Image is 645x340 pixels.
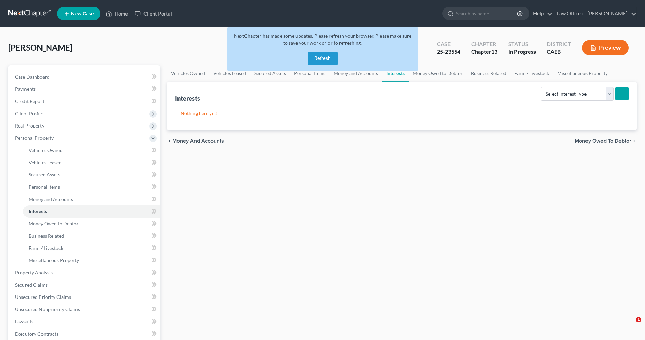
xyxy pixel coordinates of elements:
[15,282,48,288] span: Secured Claims
[622,317,638,333] iframe: Intercom live chat
[10,71,160,83] a: Case Dashboard
[167,138,172,144] i: chevron_left
[23,144,160,156] a: Vehicles Owned
[15,98,44,104] span: Credit Report
[23,156,160,169] a: Vehicles Leased
[491,48,497,55] span: 13
[29,159,62,165] span: Vehicles Leased
[437,48,460,56] div: 25-23554
[553,65,612,82] a: Miscellaneous Property
[15,270,53,275] span: Property Analysis
[23,230,160,242] a: Business Related
[209,65,250,82] a: Vehicles Leased
[15,86,36,92] span: Payments
[508,40,536,48] div: Status
[553,7,636,20] a: Law Office of [PERSON_NAME]
[29,172,60,177] span: Secured Assets
[10,328,160,340] a: Executory Contracts
[71,11,94,16] span: New Case
[10,95,160,107] a: Credit Report
[15,306,80,312] span: Unsecured Nonpriority Claims
[8,42,72,52] span: [PERSON_NAME]
[575,138,637,144] button: Money Owed to Debtor chevron_right
[471,48,497,56] div: Chapter
[175,94,200,102] div: Interests
[181,110,623,117] p: Nothing here yet!
[29,147,63,153] span: Vehicles Owned
[102,7,131,20] a: Home
[29,221,79,226] span: Money Owed to Debtor
[15,111,43,116] span: Client Profile
[10,279,160,291] a: Secured Claims
[471,40,497,48] div: Chapter
[547,40,571,48] div: District
[631,138,637,144] i: chevron_right
[172,138,224,144] span: Money and Accounts
[29,257,79,263] span: Miscellaneous Property
[10,291,160,303] a: Unsecured Priority Claims
[15,123,44,129] span: Real Property
[308,52,338,65] button: Refresh
[15,319,33,324] span: Lawsuits
[456,7,518,20] input: Search by name...
[582,40,629,55] button: Preview
[508,48,536,56] div: In Progress
[467,65,510,82] a: Business Related
[10,316,160,328] a: Lawsuits
[29,196,73,202] span: Money and Accounts
[10,267,160,279] a: Property Analysis
[29,208,47,214] span: Interests
[15,135,54,141] span: Personal Property
[23,218,160,230] a: Money Owed to Debtor
[29,184,60,190] span: Personal Items
[23,193,160,205] a: Money and Accounts
[23,169,160,181] a: Secured Assets
[167,65,209,82] a: Vehicles Owned
[510,65,553,82] a: Farm / Livestock
[131,7,175,20] a: Client Portal
[23,205,160,218] a: Interests
[547,48,571,56] div: CAEB
[10,83,160,95] a: Payments
[15,331,58,337] span: Executory Contracts
[23,242,160,254] a: Farm / Livestock
[15,74,50,80] span: Case Dashboard
[167,138,224,144] button: chevron_left Money and Accounts
[23,254,160,267] a: Miscellaneous Property
[15,294,71,300] span: Unsecured Priority Claims
[10,303,160,316] a: Unsecured Nonpriority Claims
[636,317,641,322] span: 1
[29,233,64,239] span: Business Related
[234,33,411,46] span: NextChapter has made some updates. Please refresh your browser. Please make sure to save your wor...
[409,65,467,82] a: Money Owed to Debtor
[29,245,63,251] span: Farm / Livestock
[23,181,160,193] a: Personal Items
[530,7,553,20] a: Help
[437,40,460,48] div: Case
[575,138,631,144] span: Money Owed to Debtor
